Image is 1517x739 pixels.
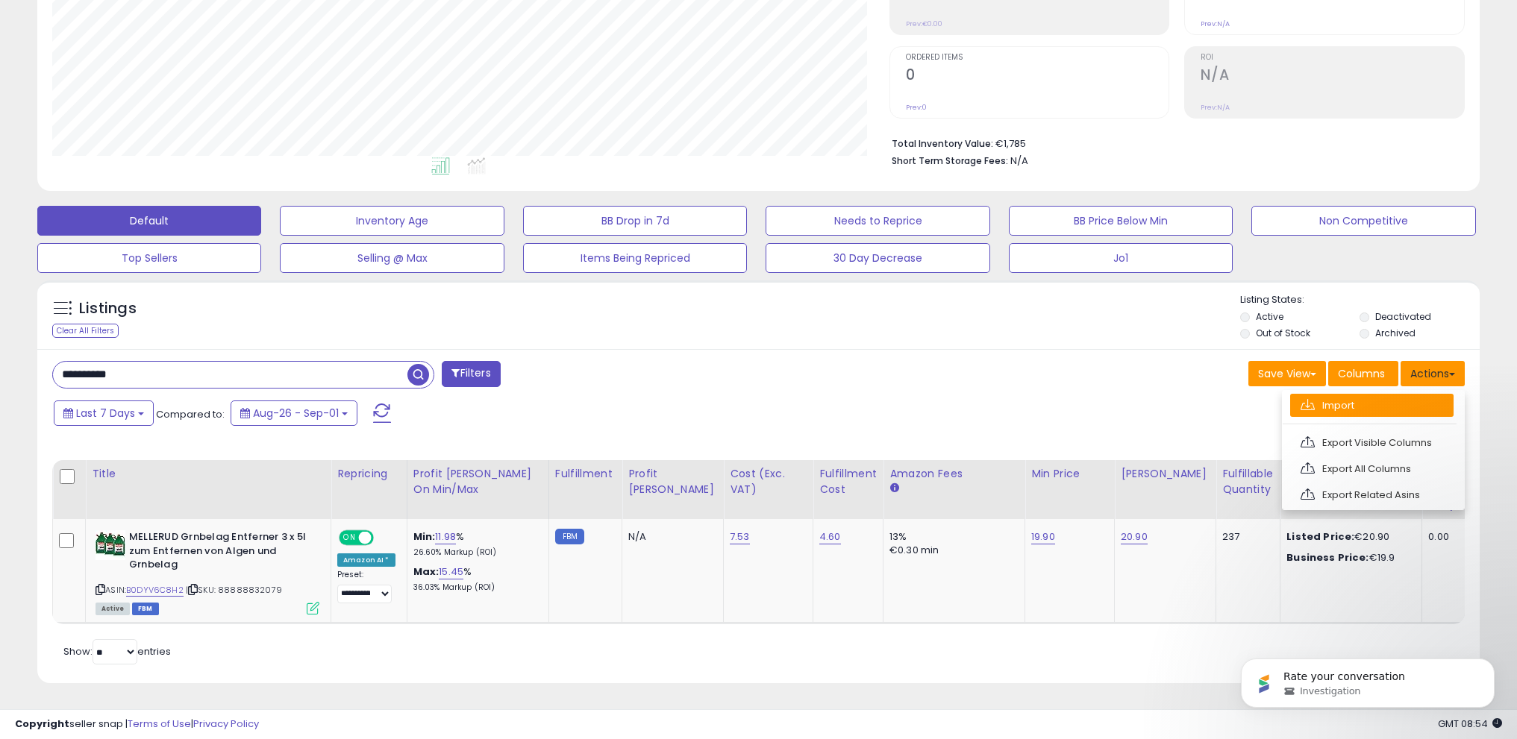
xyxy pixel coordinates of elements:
div: Profit [PERSON_NAME] [628,466,717,497]
label: Active [1256,310,1283,323]
p: 36.03% Markup (ROI) [413,582,537,593]
span: All listings currently available for purchase on Amazon [96,603,130,615]
span: OFF [372,532,395,544]
button: Aug-26 - Sep-01 [231,400,357,426]
small: FBM [555,529,584,544]
button: 30 Day Decrease [766,243,989,273]
div: [PERSON_NAME] [1121,466,1210,482]
b: Business Price: [1286,550,1369,565]
button: BB Price Below Min [1009,206,1233,236]
small: Prev: N/A [1201,103,1230,112]
b: Listed Price: [1286,529,1354,544]
div: Fulfillable Quantity [1222,466,1274,497]
button: Selling @ Max [280,243,504,273]
div: €19.9 [1286,551,1410,565]
p: 26.60% Markup (ROI) [413,547,537,558]
a: 7.53 [730,529,750,544]
button: Save View [1248,361,1326,386]
strong: Copyright [15,717,69,731]
div: Fulfillment [555,466,616,482]
div: 237 [1222,530,1269,544]
h5: Listings [79,298,137,319]
a: 19.90 [1031,529,1055,544]
span: Aug-26 - Sep-01 [253,406,339,421]
span: Last 7 Days [76,406,135,421]
span: Compared to: [156,407,225,421]
div: Cost (Exc. VAT) [730,466,807,497]
div: % [413,530,537,558]
iframe: Intercom notifications message [1219,627,1517,732]
span: Ordered Items [906,54,1169,62]
button: Inventory Age [280,206,504,236]
a: Export Visible Columns [1290,431,1454,454]
th: The percentage added to the cost of goods (COGS) that forms the calculator for Min & Max prices. [407,460,548,519]
a: Import [1290,394,1454,417]
button: Jo1 [1009,243,1233,273]
div: 0.00 [1428,530,1500,544]
div: % [413,565,537,593]
div: Title [92,466,325,482]
div: Fulfillment Cost [819,466,877,497]
b: Min: [413,529,436,544]
small: Amazon Fees. [889,482,898,495]
span: | SKU: 88888832079 [186,584,282,596]
small: Prev: N/A [1201,19,1230,28]
div: seller snap | | [15,717,259,732]
img: 41NSbxI-j-L._SL40_.jpg [96,530,125,560]
a: 20.90 [1121,529,1148,544]
button: Non Competitive [1251,206,1475,236]
span: FBM [132,603,159,615]
div: €0.30 min [889,544,1013,557]
button: Columns [1328,361,1398,386]
div: €20.90 [1286,530,1410,544]
button: Actions [1401,361,1465,386]
a: 4.60 [819,529,841,544]
h2: N/A [1201,66,1464,87]
span: Columns [1338,366,1385,381]
a: Export Related Asins [1290,483,1454,506]
li: €1,785 [892,133,1454,151]
button: Needs to Reprice [766,206,989,236]
button: Last 7 Days [54,400,154,426]
div: Preset: [337,570,395,603]
div: N/A [628,530,712,544]
div: ASIN: [96,530,319,613]
p: Listing States: [1240,293,1480,307]
button: BB Drop in 7d [523,206,747,236]
a: 11.98 [435,529,456,544]
div: 13% [889,530,1013,544]
div: Repricing [337,466,401,482]
a: Export All Columns [1290,457,1454,480]
a: Privacy Policy [193,717,259,731]
button: Top Sellers [37,243,261,273]
div: Amazon Fees [889,466,1019,482]
h2: 0 [906,66,1169,87]
b: Max: [413,565,440,579]
b: Short Term Storage Fees: [892,154,1008,167]
b: MELLERUD Grnbelag Entferner 3 x 5l zum Entfernen von Algen und Grnbelag [129,530,310,576]
a: B0DYV6C8H2 [126,584,184,597]
label: Deactivated [1375,310,1431,323]
button: Default [37,206,261,236]
a: Terms of Use [128,717,191,731]
b: Total Inventory Value: [892,137,993,150]
label: Out of Stock [1256,327,1310,339]
div: Clear All Filters [52,324,119,338]
div: Amazon AI * [337,553,395,567]
button: Filters [442,361,500,387]
button: Items Being Repriced [523,243,747,273]
small: Prev: €0.00 [906,19,942,28]
span: Show: entries [63,644,171,658]
span: ROI [1201,54,1464,62]
small: Prev: 0 [906,103,927,112]
a: 15.45 [439,565,463,579]
label: Archived [1375,327,1416,339]
div: Min Price [1031,466,1108,482]
span: ON [340,532,359,544]
div: Profit [PERSON_NAME] on Min/Max [413,466,542,497]
span: N/A [1010,154,1028,168]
